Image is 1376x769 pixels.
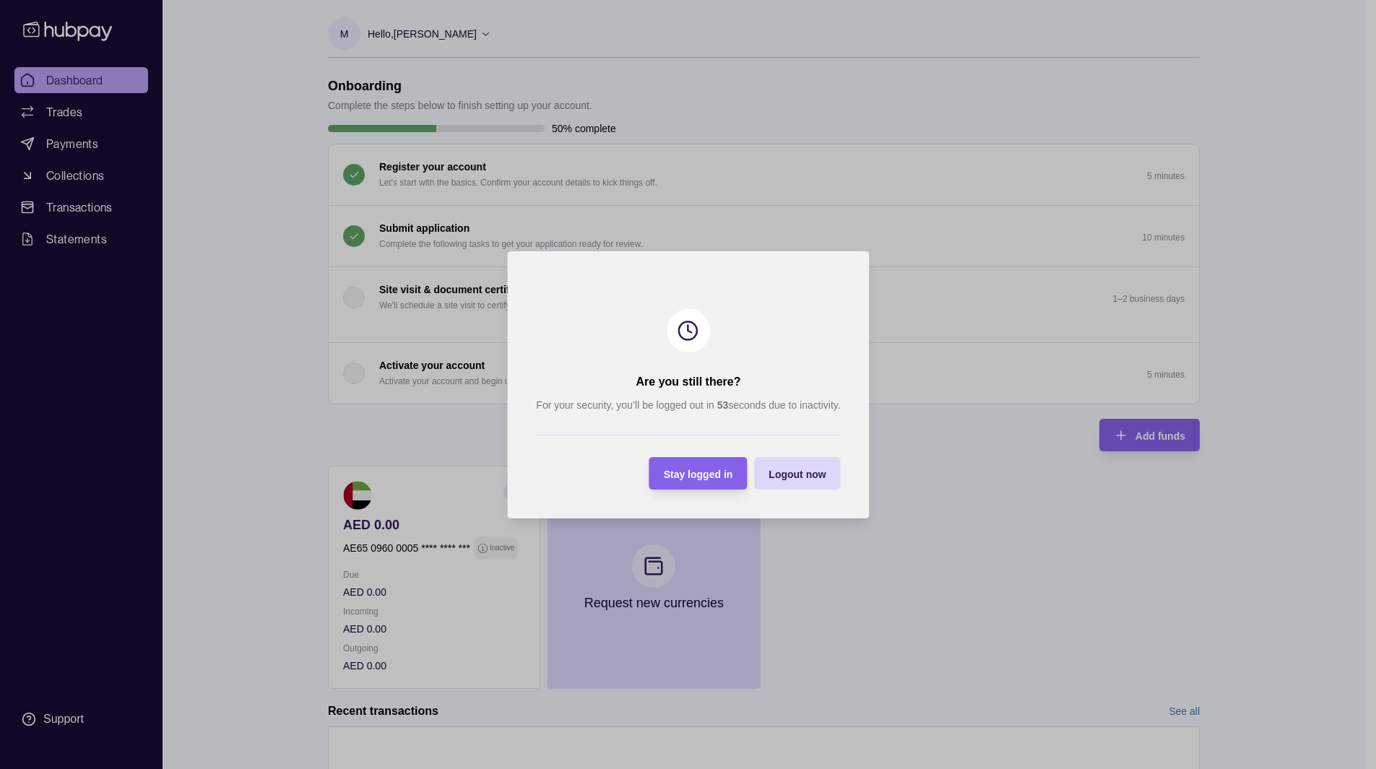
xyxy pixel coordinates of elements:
strong: 53 [717,399,728,411]
span: Logout now [769,468,826,479]
h2: Are you still there? [636,374,740,390]
p: For your security, you’ll be logged out in seconds due to inactivity. [536,397,840,413]
button: Logout now [754,457,840,490]
button: Stay logged in [649,457,747,490]
span: Stay logged in [663,468,732,479]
